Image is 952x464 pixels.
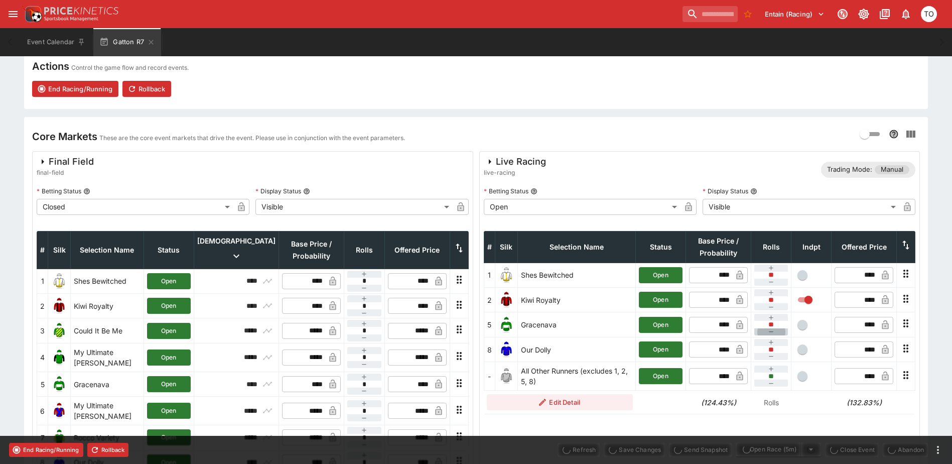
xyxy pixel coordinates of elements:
[4,5,22,23] button: open drawer
[51,376,67,392] img: runner 5
[147,298,191,314] button: Open
[37,156,94,168] div: Final Field
[883,444,928,454] span: Mark an event as closed and abandoned.
[686,231,751,263] th: Base Price / Probability
[37,372,48,396] td: 5
[37,231,48,269] th: #
[44,7,118,15] img: PriceKinetics
[83,188,90,195] button: Betting Status
[147,376,191,392] button: Open
[71,63,189,73] p: Control the game flow and record events.
[344,231,384,269] th: Rolls
[791,231,832,263] th: Independent
[32,130,97,143] h4: Core Markets
[759,6,831,22] button: Select Tenant
[384,231,450,269] th: Offered Price
[51,429,67,445] img: runner 7
[897,5,915,23] button: Notifications
[517,312,636,337] td: Gracenava
[37,318,48,343] td: 3
[51,403,67,419] img: runner 6
[71,294,144,318] td: Kiwi Royalty
[22,4,42,24] img: PriceKinetics Logo
[750,188,757,195] button: Display Status
[740,6,756,22] button: No Bookmarks
[37,187,81,195] p: Betting Status
[639,368,683,384] button: Open
[144,231,194,269] th: Status
[71,343,144,372] td: My Ultimate [PERSON_NAME]
[9,443,83,457] button: End Racing/Running
[194,231,279,269] th: [DEMOGRAPHIC_DATA]
[71,425,144,450] td: Rocco Variety
[44,17,98,21] img: Sportsbook Management
[484,199,681,215] div: Open
[636,231,686,263] th: Status
[834,5,852,23] button: Connected to PK
[51,273,67,289] img: runner 1
[71,231,144,269] th: Selection Name
[147,429,191,445] button: Open
[21,28,91,56] button: Event Calendar
[32,60,69,73] h4: Actions
[51,350,67,366] img: runner 4
[37,343,48,372] td: 4
[122,81,171,97] button: Rollback
[832,231,897,263] th: Offered Price
[689,397,748,408] h6: (124.43%)
[37,397,48,425] td: 6
[147,323,191,339] button: Open
[517,263,636,287] td: Shes Bewitched
[255,187,301,195] p: Display Status
[855,5,873,23] button: Toggle light/dark mode
[517,231,636,263] th: Selection Name
[93,28,161,56] button: Gatton R7
[495,231,517,263] th: Silk
[484,231,495,263] th: #
[517,362,636,391] td: All Other Runners (excludes 1, 2, 5, 8)
[498,368,514,384] img: blank-silk.png
[639,267,683,283] button: Open
[37,269,48,293] td: 1
[51,323,67,339] img: runner 3
[487,394,633,410] button: Edit Detail
[703,187,748,195] p: Display Status
[51,298,67,314] img: runner 2
[751,231,791,263] th: Rolls
[484,288,495,312] td: 2
[754,397,788,408] p: Rolls
[147,273,191,289] button: Open
[827,165,872,175] p: Trading Mode:
[498,317,514,333] img: runner 5
[484,168,546,178] span: live-racing
[484,312,495,337] td: 5
[498,341,514,358] img: runner 8
[147,403,191,419] button: Open
[876,5,894,23] button: Documentation
[703,199,899,215] div: Visible
[918,3,940,25] button: Thomas OConnor
[517,337,636,362] td: Our Dolly
[498,292,514,308] img: runner 2
[37,199,233,215] div: Closed
[37,425,48,450] td: 7
[484,263,495,287] td: 1
[498,267,514,283] img: runner 1
[484,362,495,391] td: -
[835,397,894,408] h6: (132.83%)
[932,444,944,456] button: more
[37,294,48,318] td: 2
[921,6,937,22] div: Thomas OConnor
[484,337,495,362] td: 8
[99,133,405,143] p: These are the core event markets that drive the event. Please use in conjunction with the event p...
[517,288,636,312] td: Kiwi Royalty
[875,165,909,175] span: Manual
[71,397,144,425] td: My Ultimate [PERSON_NAME]
[48,231,71,269] th: Silk
[87,443,128,457] button: Rollback
[484,187,528,195] p: Betting Status
[484,156,546,168] div: Live Racing
[71,269,144,293] td: Shes Bewitched
[639,292,683,308] button: Open
[32,81,118,97] button: End Racing/Running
